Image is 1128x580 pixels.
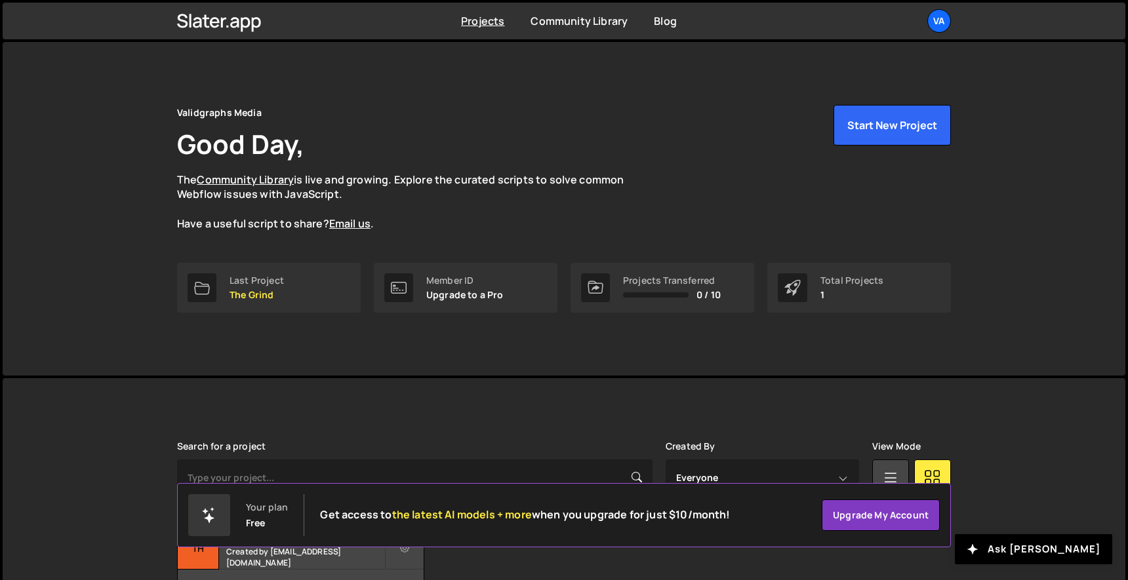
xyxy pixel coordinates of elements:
[834,105,951,145] button: Start New Project
[392,507,532,522] span: the latest AI models + more
[329,216,371,231] a: Email us
[177,441,266,452] label: Search for a project
[696,290,721,300] span: 0 / 10
[927,9,951,33] a: Va
[177,126,304,162] h1: Good Day,
[320,509,730,521] h2: Get access to when you upgrade for just $10/month!
[820,290,883,300] p: 1
[246,502,288,512] div: Your plan
[666,441,715,452] label: Created By
[177,459,653,496] input: Type your project...
[178,528,219,570] div: Th
[230,290,284,300] p: The Grind
[461,14,504,28] a: Projects
[177,263,361,313] a: Last Project The Grind
[955,534,1112,564] button: Ask [PERSON_NAME]
[426,275,504,286] div: Member ID
[177,172,649,231] p: The is live and growing. Explore the curated scripts to solve common Webflow issues with JavaScri...
[654,14,677,28] a: Blog
[820,275,883,286] div: Total Projects
[246,518,266,528] div: Free
[177,105,262,121] div: Validgraphs Media
[226,546,384,568] small: Created by [EMAIL_ADDRESS][DOMAIN_NAME]
[872,441,921,452] label: View Mode
[426,290,504,300] p: Upgrade to a Pro
[197,172,294,187] a: Community Library
[230,275,284,286] div: Last Project
[623,275,721,286] div: Projects Transferred
[822,499,940,531] a: Upgrade my account
[531,14,628,28] a: Community Library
